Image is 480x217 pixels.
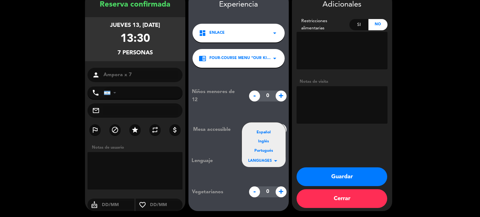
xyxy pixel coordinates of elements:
div: Mesa accessible [188,126,246,134]
div: Notas de visita [297,78,387,85]
div: 7 personas [117,48,153,57]
div: No [368,19,387,30]
span: - [249,186,260,197]
input: DD/MM [149,201,183,209]
i: arrow_drop_down [271,29,278,37]
i: favorite_border [136,201,149,209]
div: jueves 13, [DATE] [110,21,160,30]
button: Guardar [297,167,387,186]
div: Portugués [248,148,279,154]
i: person [92,71,100,79]
i: arrow_drop_down [272,157,279,165]
span: + [276,186,287,197]
i: mail_outline [92,107,100,114]
div: Lenguaje [192,157,232,165]
div: Niños menores de 12 [187,88,246,104]
div: Argentina: +54 [104,87,118,99]
span: LANGUAGES [248,158,272,164]
i: attach_money [171,126,179,134]
i: block [111,126,119,134]
i: chrome_reader_mode [199,55,206,62]
i: star [131,126,139,134]
i: outlined_flag [91,126,99,134]
div: Vegetarianos [187,188,246,196]
i: dashboard [199,29,206,37]
div: Inglés [248,139,279,145]
span: Enlace [209,30,225,36]
span: - [249,91,260,101]
span: + [276,91,287,101]
i: repeat [151,126,159,134]
input: DD/MM [101,201,135,209]
span: Four-course menu "Our Kitchen" with wine [209,55,271,62]
div: 13:30 [120,30,150,48]
div: Español [248,130,279,136]
div: Restricciones alimentarias [297,17,350,32]
i: arrow_drop_down [271,55,278,62]
div: Notas de usuario [89,144,185,151]
button: Cerrar [297,189,387,208]
i: cake [87,201,101,209]
div: Si [349,19,368,30]
i: phone [92,89,99,96]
